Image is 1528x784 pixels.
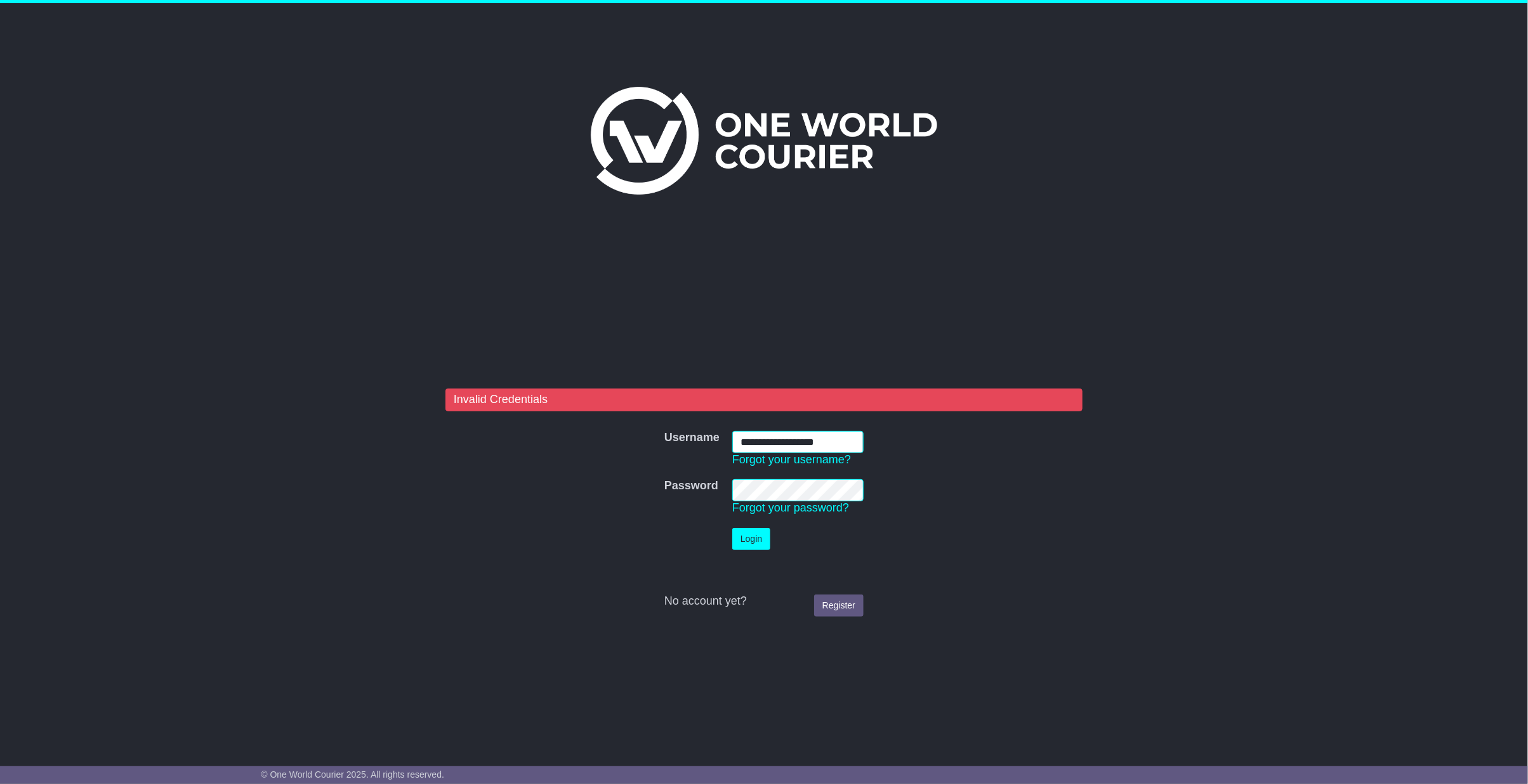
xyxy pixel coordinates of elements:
button: Login [732,528,770,550]
a: Forgot your password? [732,501,849,514]
div: No account yet? [664,594,864,608]
div: Invalid Credentials [445,389,1083,411]
img: One World [591,87,937,195]
label: Username [664,431,720,445]
label: Password [664,479,718,493]
a: Register [814,594,864,617]
a: Forgot your username? [732,453,851,466]
span: © One World Courier 2025. All rights reserved. [261,769,444,780]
